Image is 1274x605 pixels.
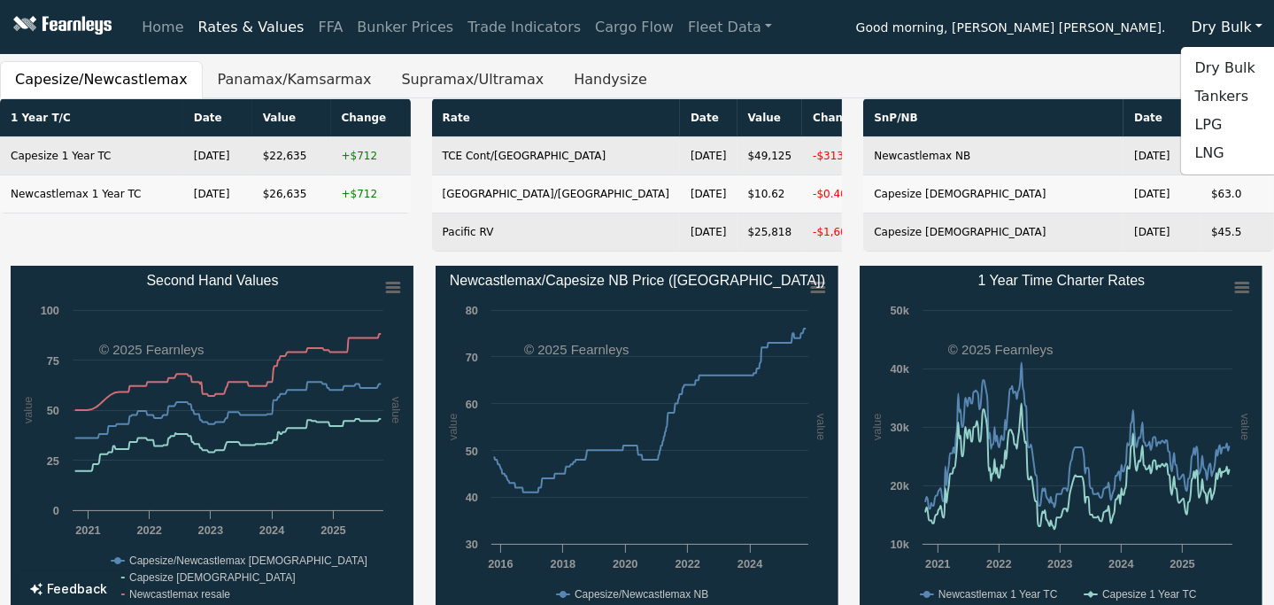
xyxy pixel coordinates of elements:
[198,524,223,537] text: 2023
[891,421,910,434] text: 30k
[449,273,824,289] text: Newcastlemax/Capesize NB Price ([GEOGRAPHIC_DATA])
[891,479,910,493] text: 20k
[856,14,1166,44] span: Good morning, [PERSON_NAME] [PERSON_NAME].
[1180,11,1274,44] button: Dry Bulk
[350,10,460,45] a: Bunker Prices
[252,99,331,137] th: Value
[432,99,680,137] th: Rate
[1239,414,1252,441] text: value
[588,10,681,45] a: Cargo Flow
[802,213,869,252] td: -$1,605
[320,524,345,537] text: 2025
[252,137,331,175] td: $22,635
[129,555,367,567] text: Capesize/Newcastlemax [DEMOGRAPHIC_DATA]
[978,273,1146,288] text: 1 Year Time Charter Rates
[681,10,779,45] a: Fleet Data
[465,445,477,458] text: 50
[1048,557,1073,570] text: 2023
[47,454,59,468] text: 25
[460,10,588,45] a: Trade Indicators
[331,175,411,213] td: +$712
[445,414,459,441] text: value
[802,137,869,175] td: -$313
[737,557,763,570] text: 2024
[870,414,884,441] text: value
[465,304,477,317] text: 80
[613,557,637,570] text: 2020
[891,362,910,376] text: 40k
[129,571,296,584] text: Capesize [DEMOGRAPHIC_DATA]
[75,524,100,537] text: 2021
[488,557,513,570] text: 2016
[1170,557,1195,570] text: 2025
[386,61,559,98] button: Supramax/Ultramax
[331,99,411,137] th: Change
[47,354,59,368] text: 75
[675,557,699,570] text: 2022
[925,557,950,570] text: 2021
[891,304,910,317] text: 50k
[252,175,331,213] td: $26,635
[191,10,312,45] a: Rates & Values
[1201,175,1274,213] td: $63.0
[938,588,1058,601] text: Newcastlemax 1 Year TC
[1123,213,1201,252] td: [DATE]
[737,175,803,213] td: $10.62
[465,398,477,411] text: 60
[524,342,629,357] text: © 2025 Fearnleys
[203,61,387,98] button: Panamax/Kamsarmax
[312,10,351,45] a: FFA
[987,557,1012,570] text: 2022
[432,175,680,213] td: [GEOGRAPHIC_DATA]/[GEOGRAPHIC_DATA]
[680,213,737,252] td: [DATE]
[680,99,737,137] th: Date
[1109,557,1135,570] text: 2024
[183,137,252,175] td: [DATE]
[99,342,205,357] text: © 2025 Fearnleys
[891,538,910,551] text: 10k
[183,99,252,137] th: Date
[1123,137,1201,175] td: [DATE]
[465,351,477,364] text: 70
[331,137,411,175] td: +$712
[863,213,1123,252] td: Capesize [DEMOGRAPHIC_DATA]
[146,273,278,288] text: Second Hand Values
[259,524,285,537] text: 2024
[1123,99,1201,137] th: Date
[1123,175,1201,213] td: [DATE]
[53,504,59,517] text: 0
[41,304,59,317] text: 100
[802,175,869,213] td: -$0.40
[136,524,161,537] text: 2022
[183,175,252,213] td: [DATE]
[465,538,477,551] text: 30
[559,61,662,98] button: Handysize
[737,137,803,175] td: $49,125
[129,588,230,601] text: Newcastlemax resale
[802,99,869,137] th: Change
[9,16,112,38] img: Fearnleys Logo
[465,491,477,504] text: 40
[575,588,708,601] text: Capesize/Newcastlemax NB
[863,99,1123,137] th: SnP/NB
[21,397,35,424] text: value
[1201,213,1274,252] td: $45.5
[550,557,575,570] text: 2018
[135,10,190,45] a: Home
[432,137,680,175] td: TCE Cont/[GEOGRAPHIC_DATA]
[737,99,803,137] th: Value
[1102,588,1197,601] text: Capesize 1 Year TC
[680,175,737,213] td: [DATE]
[390,397,403,424] text: value
[948,342,1054,357] text: © 2025 Fearnleys
[863,137,1123,175] td: Newcastlemax NB
[432,213,680,252] td: Pacific RV
[815,414,828,441] text: value
[737,213,803,252] td: $25,818
[47,404,59,417] text: 50
[680,137,737,175] td: [DATE]
[863,175,1123,213] td: Capesize [DEMOGRAPHIC_DATA]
